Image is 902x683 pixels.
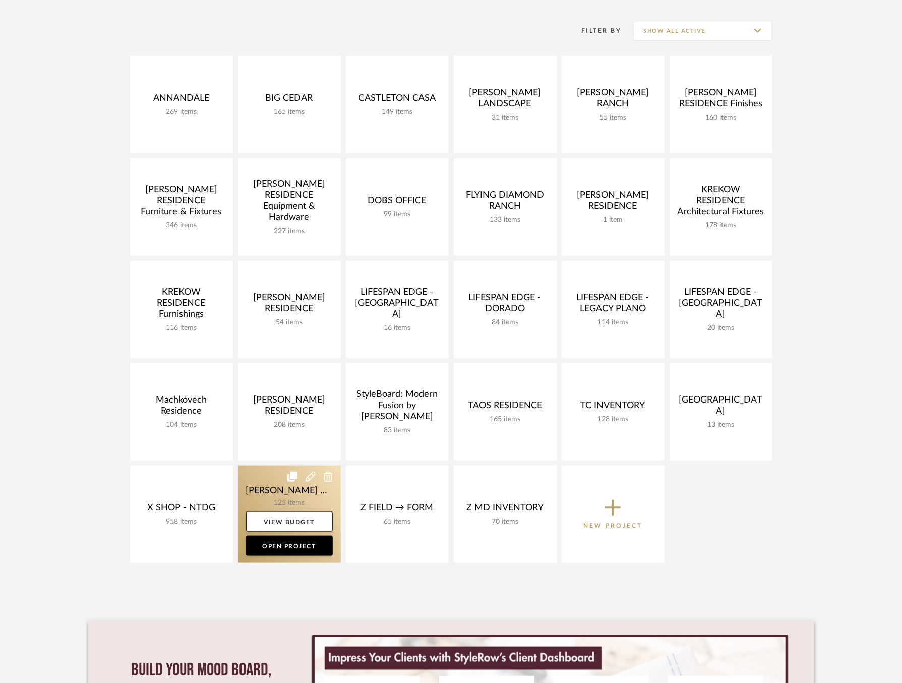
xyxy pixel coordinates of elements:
div: 70 items [462,518,549,526]
div: BIG CEDAR [246,93,333,108]
div: [PERSON_NAME] RESIDENCE [570,190,656,216]
a: View Budget [246,511,333,532]
div: Filter By [569,26,622,36]
div: 20 items [678,324,764,332]
div: 13 items [678,421,764,429]
div: [PERSON_NAME] RESIDENCE [246,292,333,318]
div: LIFESPAN EDGE - DORADO [462,292,549,318]
div: Z MD INVENTORY [462,502,549,518]
div: [PERSON_NAME] LANDSCAPE [462,87,549,113]
div: StyleBoard: Modern Fusion by [PERSON_NAME] [354,389,441,426]
div: KREKOW RESIDENCE Furnishings [138,287,225,324]
div: 133 items [462,216,549,224]
div: [PERSON_NAME] RESIDENCE Finishes [678,87,764,113]
div: 31 items [462,113,549,122]
div: 99 items [354,210,441,219]
div: [PERSON_NAME] RESIDENCE Furniture & Fixtures [138,184,225,221]
div: [PERSON_NAME] RANCH [570,87,656,113]
div: 55 items [570,113,656,122]
div: LIFESPAN EDGE - [GEOGRAPHIC_DATA] [678,287,764,324]
div: [PERSON_NAME] RESIDENCE Equipment & Hardware [246,179,333,227]
div: TC INVENTORY [570,400,656,415]
div: [PERSON_NAME] RESIDENCE [246,394,333,421]
div: X SHOP - NTDG [138,502,225,518]
div: FLYING DIAMOND RANCH [462,190,549,216]
div: 54 items [246,318,333,327]
button: New Project [562,466,665,563]
div: 160 items [678,113,764,122]
p: New Project [583,521,642,531]
div: 128 items [570,415,656,424]
a: Open Project [246,536,333,556]
div: KREKOW RESIDENCE Architectural Fixtures [678,184,764,221]
div: ANNANDALE [138,93,225,108]
div: 1 item [570,216,656,224]
div: 65 items [354,518,441,526]
div: CASTLETON CASA [354,93,441,108]
div: 269 items [138,108,225,117]
div: TAOS RESIDENCE [462,400,549,415]
div: 149 items [354,108,441,117]
div: 165 items [246,108,333,117]
div: 116 items [138,324,225,332]
div: 208 items [246,421,333,429]
div: Z FIELD → FORM [354,502,441,518]
div: 104 items [138,421,225,429]
div: 84 items [462,318,549,327]
div: 227 items [246,227,333,236]
div: 16 items [354,324,441,332]
div: 165 items [462,415,549,424]
div: [GEOGRAPHIC_DATA] [678,394,764,421]
div: LIFESPAN EDGE - [GEOGRAPHIC_DATA] [354,287,441,324]
div: 178 items [678,221,764,230]
div: Machkovech Residence [138,394,225,421]
div: 83 items [354,426,441,435]
div: 114 items [570,318,656,327]
div: LIFESPAN EDGE - LEGACY PLANO [570,292,656,318]
div: DOBS OFFICE [354,195,441,210]
div: 958 items [138,518,225,526]
div: 346 items [138,221,225,230]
